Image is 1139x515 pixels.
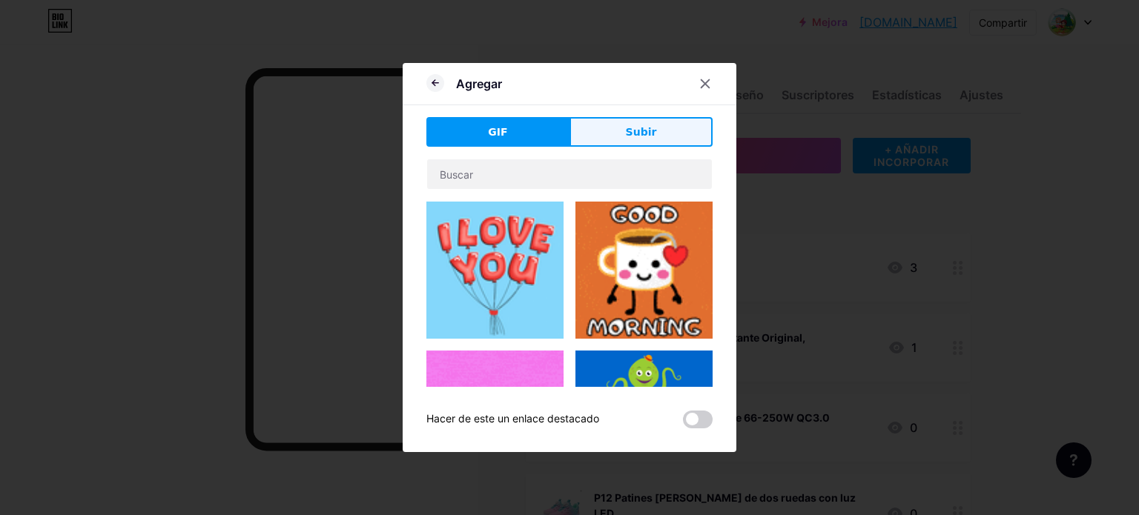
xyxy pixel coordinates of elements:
font: GIF [488,126,507,138]
img: Gihpy [575,350,713,460]
font: Subir [626,126,657,138]
img: Gihpy [426,350,564,485]
input: Buscar [427,159,712,189]
font: Agregar [456,76,502,91]
img: Gihpy [426,202,564,339]
img: Gihpy [575,202,713,339]
button: Subir [569,117,713,147]
button: GIF [426,117,569,147]
font: Hacer de este un enlace destacado [426,412,599,425]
